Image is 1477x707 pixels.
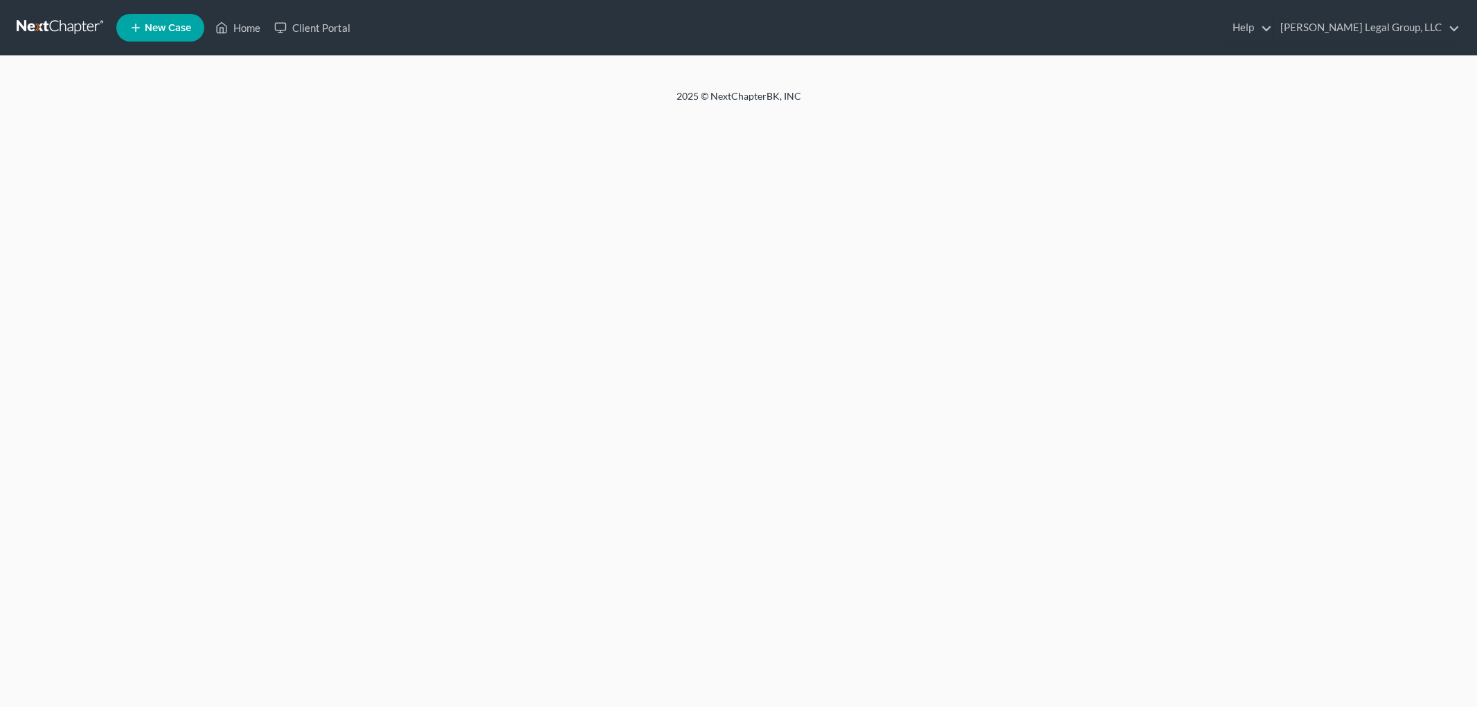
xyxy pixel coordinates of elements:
[267,15,357,40] a: Client Portal
[1226,15,1272,40] a: Help
[344,89,1134,114] div: 2025 © NextChapterBK, INC
[1273,15,1460,40] a: [PERSON_NAME] Legal Group, LLC
[208,15,267,40] a: Home
[116,14,204,42] new-legal-case-button: New Case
